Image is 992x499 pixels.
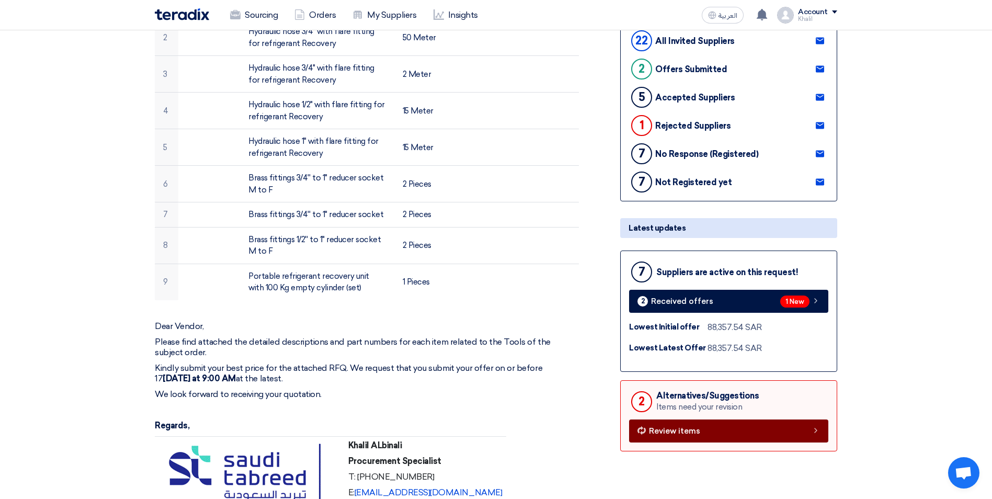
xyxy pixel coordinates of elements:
[656,401,759,413] div: Items need your revision
[631,59,652,80] div: 2
[798,16,837,22] div: Khalil
[631,391,652,412] div: 2
[240,202,394,228] td: Brass fittings 3/4'' to 1" reducer socket
[631,262,652,282] div: 7
[655,36,735,46] div: All Invited Suppliers
[655,64,727,74] div: Offers Submitted
[155,93,178,129] td: 4
[355,487,503,497] a: [EMAIL_ADDRESS][DOMAIN_NAME]
[155,321,579,332] p: Dear Vendor,
[163,373,236,383] strong: [DATE] at 9:00 AM
[155,19,178,56] td: 2
[651,298,713,305] span: Received offers
[649,427,700,435] span: Review items
[394,19,456,56] td: 50 Meter
[629,290,828,313] a: 2 Received offers 1 New
[348,456,441,466] strong: Procurement Specialist
[344,4,425,27] a: My Suppliers
[286,4,344,27] a: Orders
[348,440,402,450] strong: Khalil ALbinali
[948,457,979,489] div: Open chat
[155,56,178,93] td: 3
[631,172,652,192] div: 7
[394,93,456,129] td: 15 Meter
[222,4,286,27] a: Sourcing
[655,93,735,103] div: Accepted Suppliers
[708,342,762,355] div: 88,357.54 SAR
[240,56,394,93] td: Hydraulic hose 3/4" with flare fitting for refrigerant Recovery
[155,166,178,202] td: 6
[155,8,209,20] img: Teradix logo
[240,93,394,129] td: Hydraulic hose 1/2" with flare fitting for refrigerant Recovery
[155,264,178,300] td: 9
[240,166,394,202] td: Brass fittings 3/4'' to 1" reducer socket M to F
[155,227,178,264] td: 8
[719,12,737,19] span: العربية
[798,8,828,17] div: Account
[394,264,456,300] td: 1 Pieces
[155,202,178,228] td: 7
[155,389,579,400] p: We look forward to receiving your quotation.
[394,227,456,264] td: 2 Pieces
[631,143,652,164] div: 7
[637,296,648,307] div: 2
[777,7,794,24] img: profile_test.png
[155,337,579,358] p: Please find attached the detailed descriptions and part numbers for each item related to the Tool...
[629,419,828,443] a: Review items
[629,321,708,333] div: Lowest Initial offer
[620,218,837,238] div: Latest updates
[394,202,456,228] td: 2 Pieces
[394,166,456,202] td: 2 Pieces
[155,129,178,166] td: 5
[655,177,732,187] div: Not Registered yet
[629,342,708,354] div: Lowest Latest Offer
[655,121,731,131] div: Rejected Suppliers
[240,129,394,166] td: Hydraulic hose 1" with flare fitting for refrigerant Recovery
[155,363,579,384] p: Kindly submit your best price for the attached RFQ. We request that you submit your offer on or b...
[155,421,189,430] strong: Regards,
[240,264,394,300] td: Portable refrigerant recovery unit with 100 Kg empty cylinder (set)
[394,129,456,166] td: 15 Meter
[631,87,652,108] div: 5
[655,149,758,159] div: No Response (Registered)
[631,115,652,136] div: 1
[656,391,759,401] div: Alternatives/Suggestions
[702,7,744,24] button: العربية
[240,19,394,56] td: Hydraulic hose 3/4" with flare fitting for refrigerant Recovery
[394,56,456,93] td: 2 Meter
[348,487,503,498] p: E:
[631,30,652,51] div: 22
[425,4,486,27] a: Insights
[780,296,809,308] span: 1 New
[708,321,762,334] div: 88,357.54 SAR
[240,227,394,264] td: Brass fittings 1/2'' to 1" reducer socket M to F
[348,472,503,482] p: T: [PHONE_NUMBER]
[656,267,798,277] div: Suppliers are active on this request!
